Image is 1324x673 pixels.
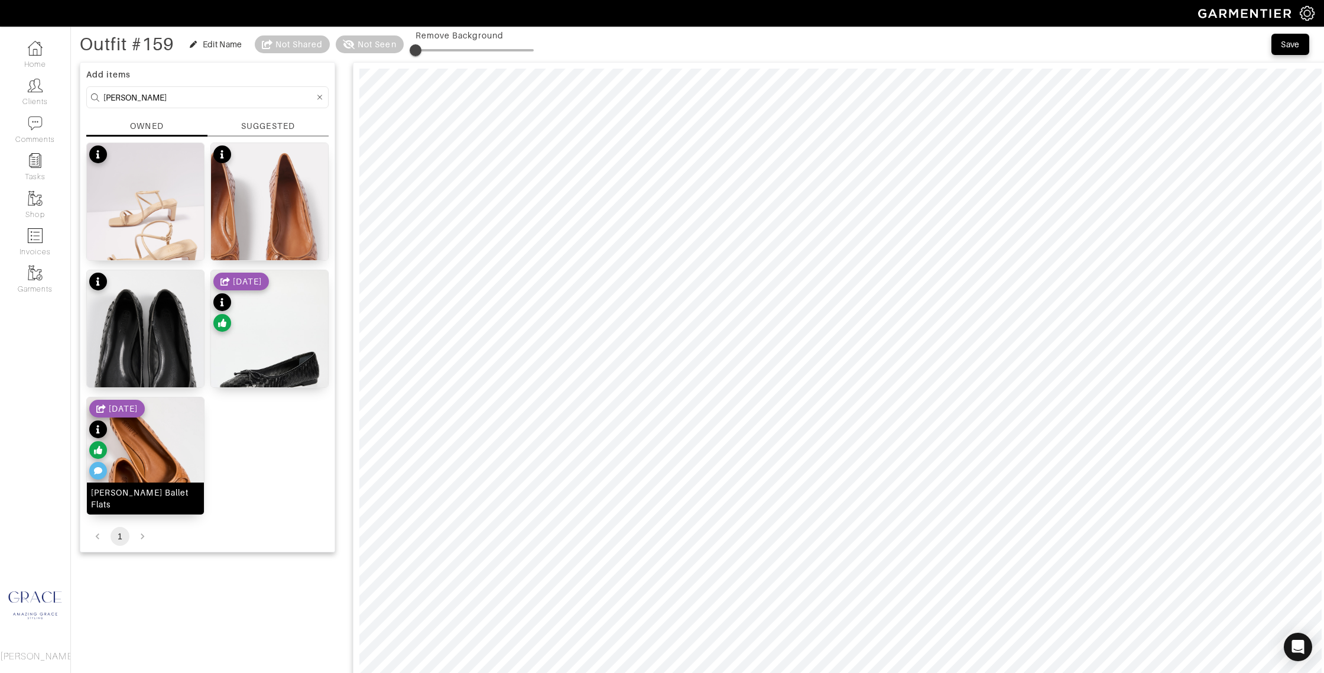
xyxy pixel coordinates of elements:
div: Outfit #159 [80,38,174,50]
div: Shared date [89,400,145,418]
div: [DATE] [233,276,262,287]
div: [PERSON_NAME] Ballet Flats [91,487,200,510]
img: details [87,270,204,478]
div: See product info [89,400,145,483]
div: See product info [213,273,269,335]
div: See product info [89,145,107,166]
div: Shared date [213,273,269,290]
img: garments-icon-b7da505a4dc4fd61783c78ac3ca0ef83fa9d6f193b1c9dc38574b1d14d53ca28.png [28,266,43,280]
div: Save [1281,38,1300,50]
div: Edit Name [203,38,242,50]
img: comment-icon-a0a6a9ef722e966f86d9cbdc48e553b5cf19dbc54f86b18d962a5391bc8f6eb6.png [28,116,43,131]
div: [DATE] [109,403,138,415]
img: details [211,270,328,478]
img: orders-icon-0abe47150d42831381b5fb84f609e132dff9fe21cb692f30cb5eec754e2cba89.png [28,228,43,243]
img: reminder-icon-8004d30b9f0a5d33ae49ab947aed9ed385cf756f9e5892f1edd6e32f2345188e.png [28,153,43,168]
img: details [87,143,204,319]
img: clients-icon-6bae9207a08558b7cb47a8932f037763ab4055f8c8b6bfacd5dc20c3e0201464.png [28,78,43,93]
div: Remove Background [416,30,534,41]
img: dashboard-icon-dbcd8f5a0b271acd01030246c82b418ddd0df26cd7fceb0bd07c9910d44c42f6.png [28,41,43,56]
div: See product info [213,145,231,166]
img: details [211,143,328,319]
input: Search... [103,90,314,105]
div: Open Intercom Messenger [1284,633,1312,661]
img: garmentier-logo-header-white-b43fb05a5012e4ada735d5af1a66efaba907eab6374d6393d1fbf88cb4ef424d.png [1192,3,1300,24]
button: Save [1271,34,1309,55]
button: page 1 [111,527,129,546]
div: Add items [86,69,329,80]
div: See product info [89,273,107,293]
div: Not Seen [358,38,396,50]
nav: pagination navigation [86,527,329,546]
img: garments-icon-b7da505a4dc4fd61783c78ac3ca0ef83fa9d6f193b1c9dc38574b1d14d53ca28.png [28,191,43,206]
div: Not Shared [275,38,323,50]
div: SUGGESTED [241,120,294,132]
div: OWNED [130,120,163,132]
button: Edit Name [183,37,249,51]
img: gear-icon-white-bd11855cb880d31180b6d7d6211b90ccbf57a29d726f0c71d8c61bd08dd39cc2.png [1300,6,1315,21]
img: details [87,397,204,605]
